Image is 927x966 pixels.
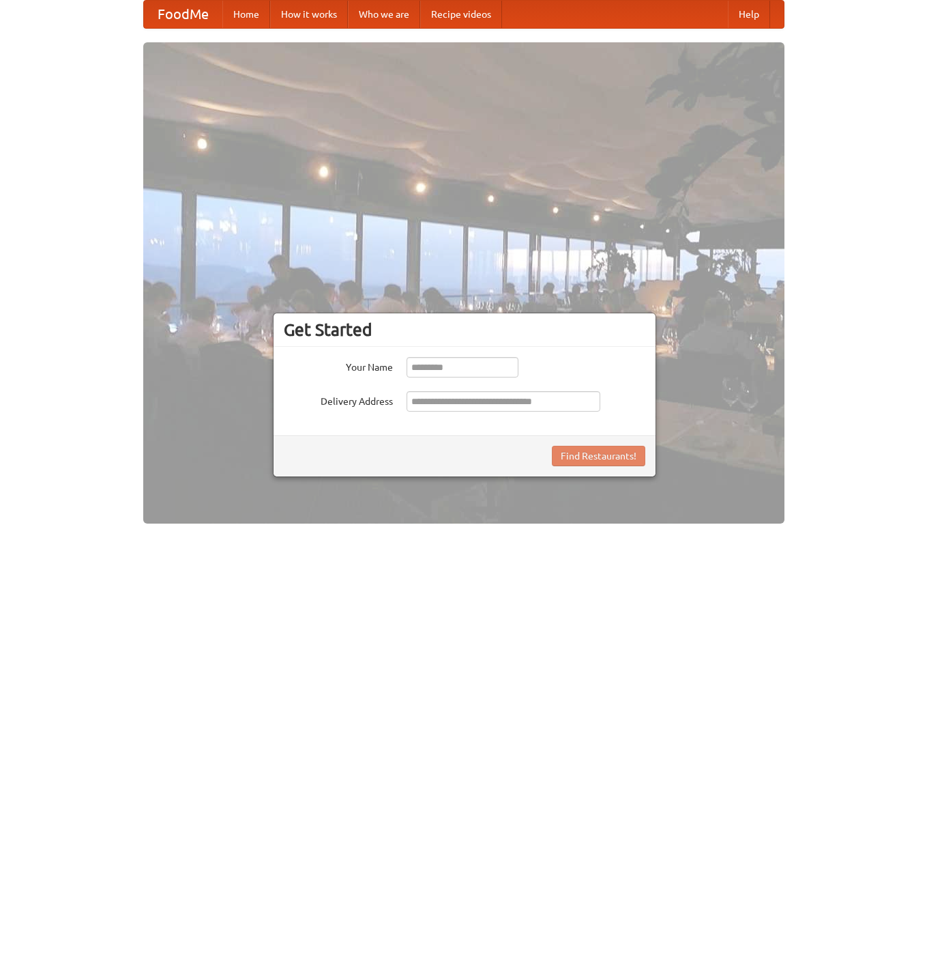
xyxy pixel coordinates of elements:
[420,1,502,28] a: Recipe videos
[284,319,645,340] h3: Get Started
[728,1,770,28] a: Help
[144,1,222,28] a: FoodMe
[348,1,420,28] a: Who we are
[222,1,270,28] a: Home
[284,357,393,374] label: Your Name
[552,446,645,466] button: Find Restaurants!
[284,391,393,408] label: Delivery Address
[270,1,348,28] a: How it works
